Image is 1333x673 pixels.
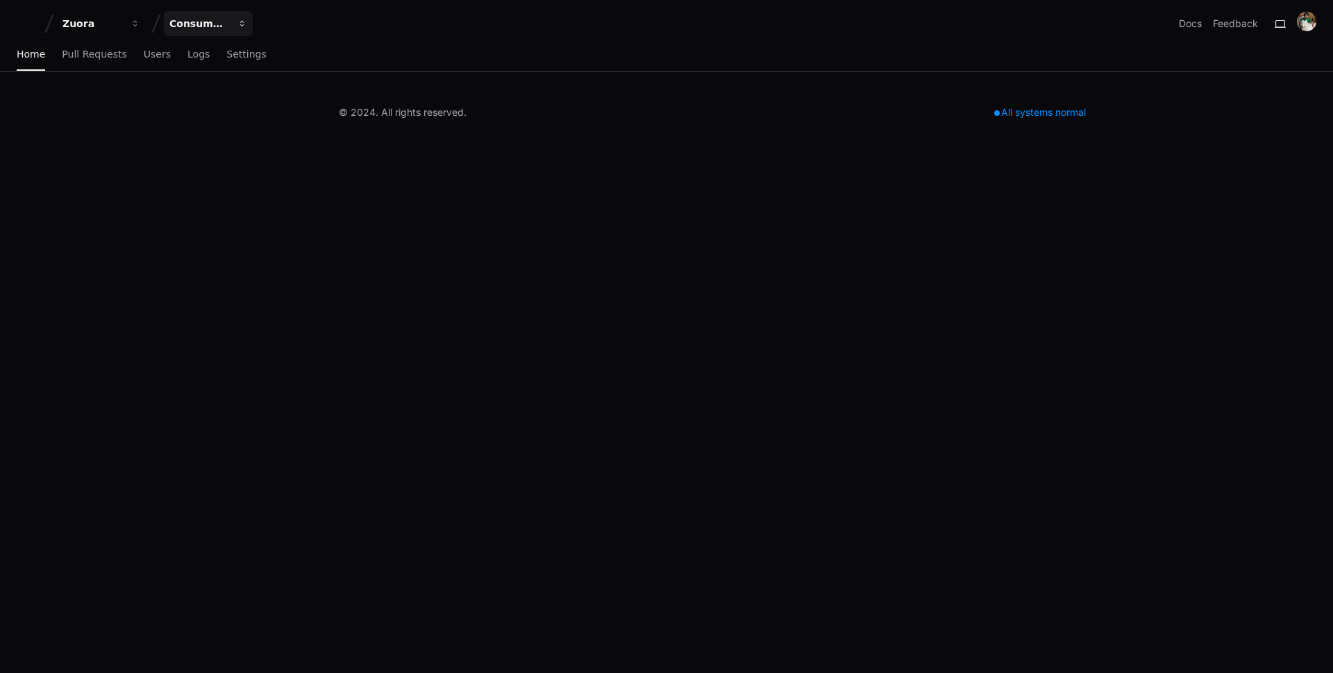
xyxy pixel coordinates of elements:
div: All systems normal [986,103,1094,122]
button: Zuora [57,11,146,36]
button: Consumption [164,11,253,36]
a: Pull Requests [62,39,126,71]
span: Pull Requests [62,50,126,58]
div: Consumption [169,17,229,31]
a: Logs [187,39,210,71]
a: Settings [226,39,266,71]
span: Logs [187,50,210,58]
a: Home [17,39,45,71]
a: Users [144,39,171,71]
span: Home [17,50,45,58]
span: Settings [226,50,266,58]
button: Feedback [1213,17,1258,31]
span: Users [144,50,171,58]
div: Zuora [62,17,122,31]
img: ACg8ocLG_LSDOp7uAivCyQqIxj1Ef0G8caL3PxUxK52DC0_DO42UYdCW=s96-c [1297,12,1316,31]
a: Docs [1179,17,1202,31]
div: © 2024. All rights reserved. [339,105,467,119]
